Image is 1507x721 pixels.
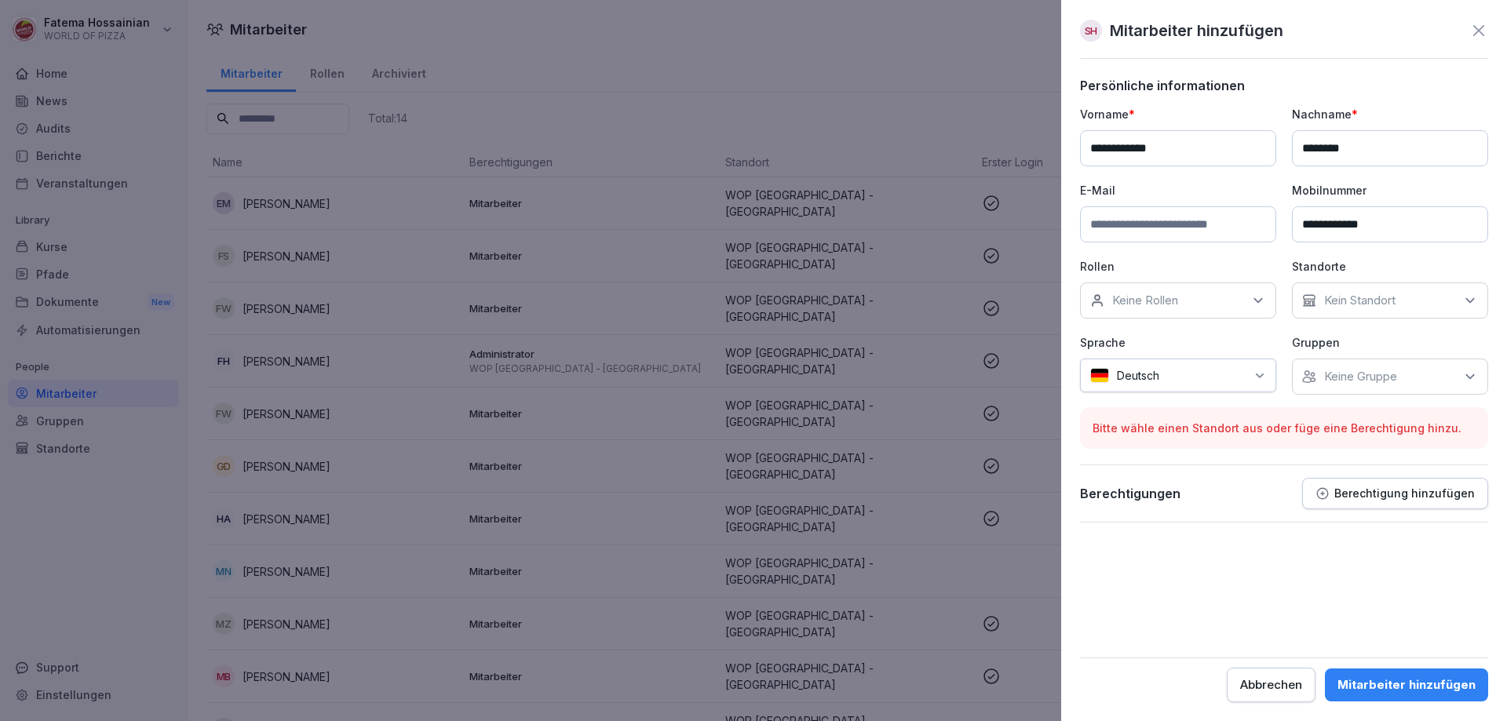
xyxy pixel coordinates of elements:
div: Mitarbeiter hinzufügen [1337,676,1476,694]
p: Gruppen [1292,334,1488,351]
div: Deutsch [1080,359,1276,392]
p: Bitte wähle einen Standort aus oder füge eine Berechtigung hinzu. [1093,420,1476,436]
p: Berechtigung hinzufügen [1334,487,1475,500]
p: Vorname [1080,106,1276,122]
p: Kein Standort [1324,293,1396,308]
div: SH [1080,20,1102,42]
p: Standorte [1292,258,1488,275]
p: Persönliche informationen [1080,78,1488,93]
p: Mobilnummer [1292,182,1488,198]
button: Abbrechen [1227,668,1315,702]
p: Sprache [1080,334,1276,351]
img: de.svg [1090,368,1109,383]
p: Keine Rollen [1112,293,1178,308]
div: Abbrechen [1240,676,1302,694]
p: Rollen [1080,258,1276,275]
button: Mitarbeiter hinzufügen [1325,668,1488,701]
button: Berechtigung hinzufügen [1302,478,1488,509]
p: Keine Gruppe [1324,369,1397,384]
p: Nachname [1292,106,1488,122]
p: Mitarbeiter hinzufügen [1110,19,1283,42]
p: Berechtigungen [1080,486,1180,501]
p: E-Mail [1080,182,1276,198]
